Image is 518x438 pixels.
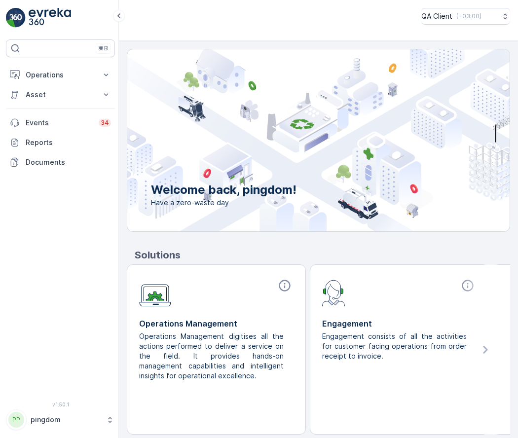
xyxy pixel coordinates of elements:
p: Welcome back, pingdom! [151,182,296,198]
button: QA Client(+03:00) [421,8,510,25]
img: module-icon [322,279,345,306]
a: Events34 [6,113,115,133]
p: Solutions [135,248,510,262]
p: pingdom [31,415,101,425]
span: Have a zero-waste day [151,198,296,208]
p: Reports [26,138,111,147]
a: Reports [6,133,115,152]
img: module-icon [139,279,171,307]
p: Engagement consists of all the activities for customer facing operations from order receipt to in... [322,331,469,361]
span: v 1.50.1 [6,401,115,407]
button: PPpingdom [6,409,115,430]
p: ( +03:00 ) [456,12,481,20]
img: city illustration [83,49,510,231]
p: ⌘B [98,44,108,52]
p: Asset [26,90,95,100]
a: Documents [6,152,115,172]
p: Operations Management digitises all the actions performed to deliver a service on the field. It p... [139,331,286,381]
p: Documents [26,157,111,167]
p: 34 [101,119,109,127]
div: PP [8,412,24,428]
p: Engagement [322,318,477,329]
p: QA Client [421,11,452,21]
button: Asset [6,85,115,105]
p: Events [26,118,93,128]
img: logo [6,8,26,28]
p: Operations [26,70,95,80]
button: Operations [6,65,115,85]
p: Operations Management [139,318,294,329]
img: logo_light-DOdMpM7g.png [29,8,71,28]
